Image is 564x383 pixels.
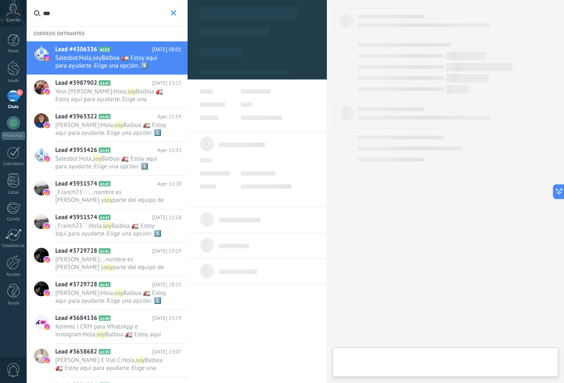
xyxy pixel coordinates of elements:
a: avatarLead #3729728A141[DATE] 18:55[PERSON_NAME]:Hola,soyBalboa 🚛 Estoy aquí para ayudarte. Elige... [27,276,188,310]
span: [DATE] 13:59 [152,314,181,322]
span: Lead #3684136 [55,314,97,322]
span: [DATE] 13:15 [152,79,181,87]
img: instagram.svg [44,156,50,162]
span: soy [93,155,102,163]
span: A141 [99,282,111,287]
a: avatarLead #3987902A147[DATE] 13:15Yess [PERSON_NAME]:Hola,soyBalboa 🚛 Estoy aquí para ayudarte. ... [27,75,188,109]
span: A141 [99,248,111,254]
span: Kommo | CRM para WhatsApp e Instagram : [55,323,138,338]
span: Lead #3987902 [55,79,97,87]
a: avatarLead #3963322A145Ayer 11:59[PERSON_NAME]:Hola,soyBalboa 🚛 Estoy aquí para ayudarte. Elige u... [27,109,188,142]
span: _Franch23♡ : [55,222,89,230]
span: [PERSON_NAME] : [55,121,101,129]
span: [PERSON_NAME] : [55,256,101,263]
span: Salesbot : [55,155,79,163]
img: instagram.svg [44,223,50,229]
div: Listas [2,190,25,195]
a: avatarLead #3951574A142[DATE] 11:18_Franch23♡:Hola,soyBalboa 🚛 Estoy aquí para ayudarte. Elige un... [27,209,188,243]
span: Hola, [79,155,93,163]
img: instagram.svg [44,358,50,363]
span: A143 [99,147,111,153]
span: Hola, [83,331,96,338]
span: A142 [99,215,111,220]
div: Ajustes [2,272,25,277]
span: [DATE] 18:55 [152,281,181,289]
div: WhatsApp [2,132,25,140]
span: soy [97,331,105,338]
span: soy [136,356,145,364]
img: instagram.svg [44,55,50,61]
span: Balboa 🚛 Estoy aquí para ayudarte. Elige una opción: 1️⃣ Cotizar mudanza 2️⃣ Alquiler de camión p... [55,289,166,344]
div: Ayuda [2,301,25,306]
img: instagram.svg [44,190,50,195]
span: Salesbot : [55,54,79,62]
span: soy [93,54,102,62]
span: Lead #3658682 [55,348,97,356]
span: A139 [99,349,111,354]
span: nombre es [PERSON_NAME] y [55,188,121,204]
span: A140 [99,315,111,321]
div: Correo [2,217,25,222]
span: soy [114,121,123,129]
div: Estadísticas [2,243,25,249]
span: A145 [99,114,111,119]
div: Calendario [2,161,25,167]
img: instagram.svg [44,122,50,128]
span: A147 [99,80,111,86]
span: Lead #3963322 [55,113,97,121]
span: [PERSON_NAME] : [55,289,101,297]
img: instagram.svg [44,324,50,330]
span: soy [127,88,136,95]
div: Chats [2,104,25,110]
span: Lead #3951574 [55,213,97,222]
span: Yess [PERSON_NAME] : [55,88,113,95]
span: Lead #3729728 [55,281,97,289]
a: avatarLead #3951574A142Ayer 11:20_Franch23♡:...nombre es [PERSON_NAME] ysoyparte del equipo de Ac... [27,176,188,209]
span: ... [101,256,106,263]
img: instagram.svg [44,290,50,296]
span: ... [89,188,94,196]
span: [PERSON_NAME] E Vial C : [55,356,122,364]
img: instagram.svg [44,257,50,263]
span: Hola, [79,54,93,62]
span: Balboa 🚛 Estoy aquí para ayudarte. Elige una opción: 1️⃣ Cotizar mudanza 2️⃣ Alquiler de camión p... [55,155,161,202]
span: 6 [16,89,23,96]
span: Ayer 11:59 [157,113,181,121]
span: [DATE] 19:19 [152,247,181,255]
span: Ayer 11:20 [157,180,181,188]
span: Balboa 🚛 Estoy aquí para ayudarte. Elige una opción: 1️⃣ Cotizar mudanza 2️⃣ Alquiler de camión p... [55,54,161,101]
span: Hola, [101,289,114,297]
span: Hola, [122,356,136,364]
a: avatarLead #3955426A143Ayer 11:33Salesbot:Hola,soyBalboa 🚛 Estoy aquí para ayudarte. Elige una op... [27,142,188,176]
a: avatarLead #4306336A153[DATE] 08:01Salesbot:Hola,soyBalboa 🚛 Estoy aquí para ayudarte. Elige una ... [27,41,188,75]
span: Balboa 🚛 Estoy aquí para ayudarte. Elige una opción: 1️⃣ Cotizar mudanza 2️⃣ Alquiler de camión p... [55,121,166,168]
a: avatarLead #3658682A139[DATE] 13:07[PERSON_NAME] E Vial C:Hola,soyBalboa 🚛 Estoy aquí para ayudar... [27,344,188,377]
span: soy [103,222,111,230]
span: Lead #3729728 [55,247,97,255]
a: avatarLead #3729728A141[DATE] 19:19[PERSON_NAME]:...nombre es [PERSON_NAME] ysoyparte del equipo ... [27,243,188,276]
span: [DATE] 11:18 [152,213,181,222]
span: Hola, [89,222,103,230]
span: Lead #3951574 [55,180,97,188]
span: Hola, [101,121,114,129]
span: A153 [99,47,111,52]
span: Lead #3955426 [55,146,97,154]
span: soy [104,263,112,271]
span: Balboa 🚛 Estoy aquí para ayudarte. Elige una opción: 1️⃣ Cotizar mudanza 2️⃣ Alquiler de camión p... [55,88,163,134]
span: A142 [99,181,111,186]
span: Cuenta [7,18,20,23]
span: _Franch23♡ : [55,188,89,196]
span: soy [114,289,123,297]
span: soy [104,196,112,204]
span: [DATE] 08:01 [152,45,181,54]
span: Hola, [113,88,127,95]
span: Ayer 11:33 [157,146,181,154]
div: Panel [2,49,25,54]
img: instagram.svg [44,89,50,95]
a: avatarLead #3684136A140[DATE] 13:59Kommo | CRM para WhatsApp e Instagram:Hola,soyBalboa 🚛 Estoy a... [27,310,188,344]
span: Lead #4306336 [55,45,97,54]
div: Leads [2,78,25,84]
span: nombre es [PERSON_NAME] y [55,256,133,271]
span: [DATE] 13:07 [152,348,181,356]
span: correos entrantes [27,27,188,41]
